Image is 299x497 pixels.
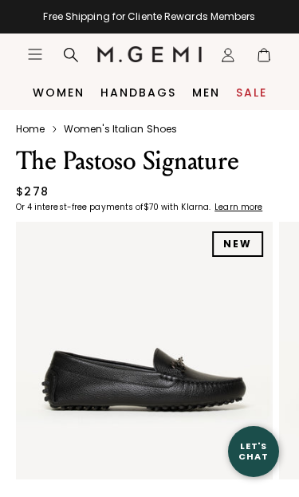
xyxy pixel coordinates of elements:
[228,441,279,461] div: Let's Chat
[15,222,273,479] img: The Pastoso Signature
[33,86,85,99] a: Women
[27,46,43,62] button: Open site menu
[16,123,45,136] a: Home
[213,203,262,212] a: Learn more
[16,201,144,213] klarna-placement-style-body: Or 4 interest-free payments of
[16,145,263,177] h1: The Pastoso Signature
[192,86,220,99] a: Men
[64,123,177,136] a: Women's Italian Shoes
[214,201,262,213] klarna-placement-style-cta: Learn more
[144,201,159,213] klarna-placement-style-amount: $70
[16,183,49,199] div: $278
[100,86,176,99] a: Handbags
[212,231,263,257] div: NEW
[236,86,267,99] a: Sale
[161,201,213,213] klarna-placement-style-body: with Klarna
[97,46,202,62] img: M.Gemi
